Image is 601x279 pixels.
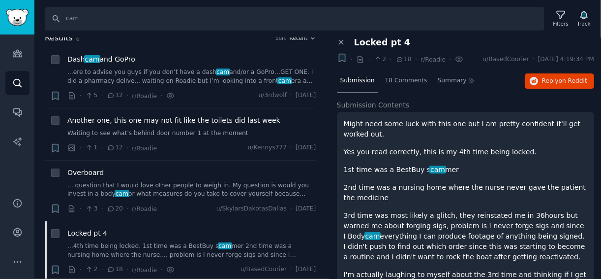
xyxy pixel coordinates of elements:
[101,91,103,101] span: ·
[101,143,103,153] span: ·
[80,143,82,153] span: ·
[296,205,316,213] span: [DATE]
[525,73,594,89] button: Replyon Reddit
[344,147,588,157] p: Yes you read correctly, this is my 4th time being locked.
[107,265,123,274] span: 18
[160,91,162,101] span: ·
[340,76,375,85] span: Submission
[390,54,391,65] span: ·
[240,265,287,274] span: u/BasedCourier
[364,232,381,240] span: cam
[67,168,104,178] a: Overboard
[538,55,594,64] span: [DATE] 4:19:34 PM
[395,55,412,64] span: 18
[85,265,97,274] span: 2
[290,143,292,152] span: ·
[76,36,80,42] span: 6
[574,8,594,29] button: Track
[132,267,157,274] span: r/Roadie
[415,54,417,65] span: ·
[80,91,82,101] span: ·
[67,68,316,85] a: ...ere to advise you guys if you don’t have a dashcamand/or a GoPro…GET ONE. I did a pharmacy del...
[67,228,107,239] a: Locked pt 4
[67,115,280,126] a: Another one, this one may not fit like the toilets did last week
[374,55,386,64] span: 2
[85,91,97,100] span: 5
[553,20,569,27] div: Filters
[259,91,287,100] span: u/3rdwolf
[275,35,286,41] div: Sort
[533,55,535,64] span: ·
[107,205,123,213] span: 20
[449,54,451,65] span: ·
[429,166,446,174] span: cam
[354,37,410,48] span: Locked pt 4
[85,143,97,152] span: 1
[368,54,370,65] span: ·
[84,55,100,63] span: cam
[132,145,157,152] span: r/Roadie
[277,77,292,84] span: cam
[67,54,135,65] a: Dashcamand GoPro
[542,77,587,86] span: Reply
[80,204,82,214] span: ·
[296,91,316,100] span: [DATE]
[6,9,29,26] img: GummySearch logo
[132,93,157,100] span: r/Roadie
[421,56,446,63] span: r/Roadie
[290,265,292,274] span: ·
[351,54,353,65] span: ·
[107,143,123,152] span: 12
[80,265,82,275] span: ·
[344,182,588,203] p: 2nd time was a nursing home where the nurse never gave the patient the medicine
[296,265,316,274] span: [DATE]
[101,265,103,275] span: ·
[67,129,316,138] a: Waiting to see what's behind door number 1 at the moment
[45,32,73,44] span: Results
[559,77,587,84] span: on Reddit
[132,206,157,212] span: r/Roadie
[290,35,307,41] span: Recent
[290,35,316,41] button: Recent
[126,204,128,214] span: ·
[67,242,316,259] a: ...4th time being locked. 1st time was a BestBuy scammer 2nd time was a nursing home where the nu...
[126,91,128,101] span: ·
[577,20,591,27] div: Track
[337,100,410,110] span: Submission Contents
[344,210,588,262] p: 3rd time was most likely a glitch, they reinstated me in 36hours but warned me about forging sigs...
[67,181,316,199] a: ... question that I would love other people to weigh in. My question is would you invest in a bod...
[216,69,231,75] span: cam
[344,119,588,139] p: Might need some luck with this one but I am pretty confident it'll get worked out.
[290,205,292,213] span: ·
[290,91,292,100] span: ·
[437,76,466,85] span: Summary
[45,7,544,31] input: Search Keyword
[344,165,588,175] p: 1st time was a BestBuy s mer
[126,143,128,153] span: ·
[115,190,129,197] span: cam
[296,143,316,152] span: [DATE]
[482,55,529,64] span: u/BasedCourier
[216,205,287,213] span: u/SkylarsDakotasDallas
[107,91,123,100] span: 12
[67,54,135,65] span: Dash and GoPro
[248,143,287,152] span: u/Kennys777
[160,265,162,275] span: ·
[101,204,103,214] span: ·
[385,76,427,85] span: 18 Comments
[85,205,97,213] span: 3
[218,243,233,249] span: cam
[126,265,128,275] span: ·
